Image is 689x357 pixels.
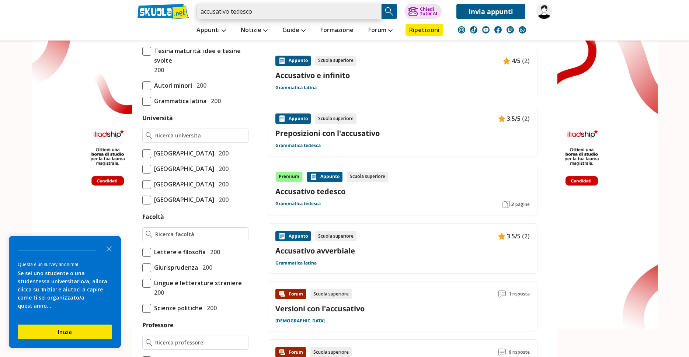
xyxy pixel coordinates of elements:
span: [GEOGRAPHIC_DATA] [151,179,214,189]
span: Lingue e letterature straniere [151,278,242,288]
a: Formazione [319,24,355,37]
button: Search Button [382,4,397,19]
label: Facoltà [142,213,164,221]
img: Appunti contenuto [503,57,510,64]
button: ChiediTutor AI [404,4,442,19]
span: 3.5/5 [507,114,521,123]
div: Appunto [307,172,342,182]
span: 200 [216,164,229,174]
img: Forum contenuto [278,290,286,298]
div: Appunto [275,56,311,66]
img: Commenti lettura [498,349,506,356]
a: Ripetizioni [406,24,443,36]
label: Università [142,114,173,122]
span: 3.5/5 [507,231,521,241]
img: Appunti contenuto [278,232,286,240]
div: Premium [275,172,303,182]
div: Appunto [275,231,311,241]
div: Questa è un survey anonima! [18,261,112,268]
div: Appunto [275,113,311,124]
div: Se sei uno studente o una studentessa universitario/a, allora clicca su 'Inizia' e aiutaci a capi... [18,269,112,310]
img: Pagine [502,201,510,208]
span: Tesina maturità: idee e tesine svolte [151,46,248,65]
img: Forum contenuto [278,349,286,356]
span: 200 [207,247,220,257]
button: Inizia [18,325,112,339]
a: Accusativo e infinito [275,70,530,80]
img: Appunti contenuto [278,57,286,64]
a: Preposizioni con l'accusativo [275,128,530,138]
span: 200 [204,303,217,313]
input: Ricerca facoltà [155,231,245,238]
a: Grammatica tedesca [275,201,321,207]
span: [GEOGRAPHIC_DATA] [151,195,214,204]
span: 200 [216,148,229,158]
span: [GEOGRAPHIC_DATA] [151,164,214,174]
span: Grammatica latina [151,96,206,106]
img: facebook [494,26,502,34]
div: Survey [9,236,121,348]
span: 200 [208,96,221,106]
span: (2) [522,231,530,241]
span: 200 [216,195,229,204]
input: Cerca appunti, riassunti o versioni [196,4,382,19]
span: Scienze politiche [151,303,202,313]
span: [GEOGRAPHIC_DATA] [151,148,214,158]
div: Forum [275,289,306,299]
a: Grammatica latina [275,85,317,91]
span: 200 [199,263,212,272]
span: (2) [522,114,530,123]
span: Lettere e filosofia [151,247,206,257]
img: instagram [458,26,465,34]
div: Scuola superiore [310,289,352,299]
span: 1 risposta [509,289,530,299]
img: WhatsApp [519,26,526,34]
a: [DEMOGRAPHIC_DATA] [275,318,325,324]
span: 200 [216,179,229,189]
img: Cerca appunti, riassunti o versioni [384,6,395,17]
span: 4/5 [512,56,521,66]
img: Ricerca professore [146,339,153,346]
div: Chiedi Tutor AI [420,7,437,16]
a: Grammatica tedesca [275,143,321,148]
img: youtube [482,26,490,34]
img: tiktok [470,26,477,34]
a: Appunti [195,24,228,37]
input: Ricerca professore [155,339,245,346]
img: Appunti contenuto [310,173,317,181]
div: Scuola superiore [347,172,388,182]
img: Ricerca universita [146,132,153,139]
span: Autori minori [151,81,192,90]
button: Close the survey [102,241,116,256]
a: Accusativo avverbiale [275,246,530,256]
a: Forum [366,24,394,37]
img: Ricerca facoltà [146,231,153,238]
img: monicabg [536,4,552,19]
input: Ricerca universita [155,132,245,139]
img: twitch [507,26,514,34]
span: Giurisprudenza [151,263,198,272]
span: 200 [194,81,206,90]
a: Guide [281,24,307,37]
a: Invia appunti [456,4,525,19]
a: Grammatica latina [275,260,317,266]
span: 200 [151,65,164,75]
img: Appunti contenuto [498,232,505,240]
span: (2) [522,56,530,66]
a: Notizie [239,24,269,37]
img: Commenti lettura [498,290,506,298]
div: Scuola superiore [315,56,356,66]
a: Versioni con l'accusativo [275,304,365,314]
div: Scuola superiore [315,113,356,124]
label: Professore [142,321,173,329]
img: Appunti contenuto [278,115,286,122]
span: 3 [511,202,514,207]
span: 200 [151,288,164,297]
div: Scuola superiore [315,231,356,241]
a: Accusativo tedesco [275,186,530,196]
span: pagine [515,202,530,207]
img: Appunti contenuto [498,115,505,122]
